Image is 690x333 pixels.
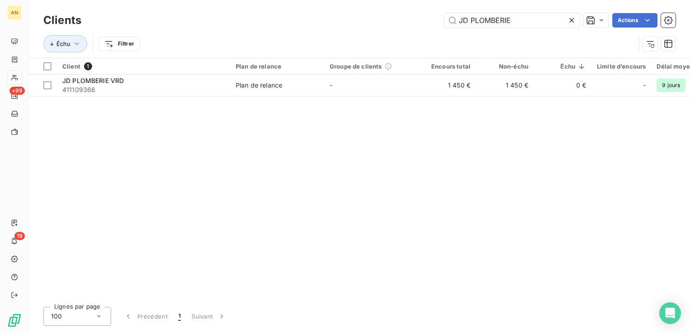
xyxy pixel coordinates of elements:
[51,312,62,321] span: 100
[643,81,646,90] span: -
[118,307,173,326] button: Précédent
[612,13,657,28] button: Actions
[98,37,140,51] button: Filtrer
[236,63,319,70] div: Plan de relance
[7,5,22,20] div: AN
[173,307,186,326] button: 1
[539,63,586,70] div: Échu
[418,74,476,96] td: 1 450 €
[236,81,282,90] div: Plan de relance
[481,63,528,70] div: Non-échu
[7,88,21,103] a: +99
[62,85,225,94] span: 411109366
[659,302,681,324] div: Open Intercom Messenger
[62,63,80,70] span: Client
[62,77,124,84] span: JD PLOMBERIE VRD
[476,74,534,96] td: 1 450 €
[43,12,81,28] h3: Clients
[56,40,70,47] span: Échu
[84,62,92,70] span: 1
[7,313,22,328] img: Logo LeanPay
[178,312,181,321] span: 1
[186,307,232,326] button: Suivant
[14,232,25,240] span: 19
[597,63,646,70] div: Limite d’encours
[444,13,580,28] input: Rechercher
[657,79,685,92] span: 9 jours
[330,63,382,70] span: Groupe de clients
[534,74,592,96] td: 0 €
[43,35,87,52] button: Échu
[424,63,471,70] div: Encours total
[330,81,332,89] span: -
[9,87,25,95] span: +99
